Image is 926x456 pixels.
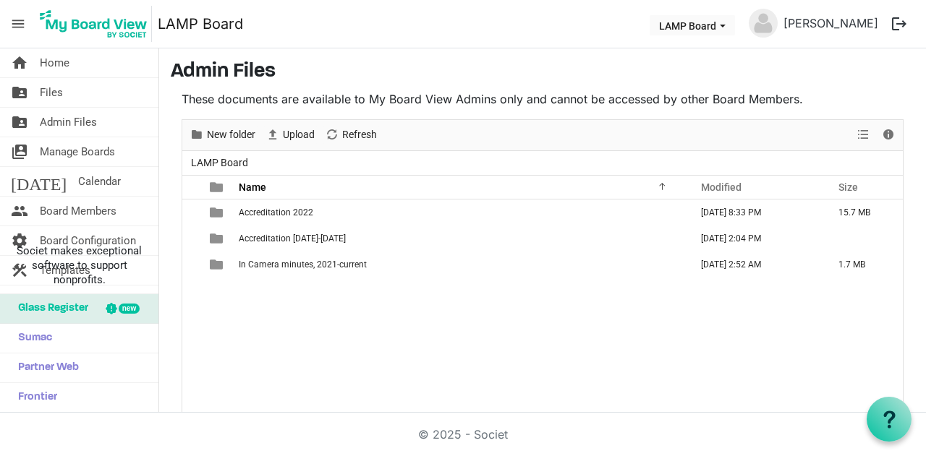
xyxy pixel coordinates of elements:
[239,181,266,193] span: Name
[40,78,63,107] span: Files
[40,226,136,255] span: Board Configuration
[182,225,201,251] td: checkbox
[11,226,28,255] span: settings
[11,48,28,77] span: home
[35,6,152,42] img: My Board View Logo
[879,126,899,144] button: Details
[876,120,901,150] div: Details
[11,353,79,382] span: Partner Web
[320,120,382,150] div: Refresh
[418,427,508,442] a: © 2025 - Societ
[11,167,67,196] span: [DATE]
[749,9,778,38] img: no-profile-picture.svg
[187,126,258,144] button: New folder
[182,251,201,278] td: checkbox
[11,137,28,166] span: switch_account
[260,120,320,150] div: Upload
[184,120,260,150] div: New folder
[239,259,367,270] span: In Camera minutes, 2021-current
[201,199,234,225] td: is template cell column header type
[158,9,243,38] a: LAMP Board
[119,304,140,314] div: new
[11,383,57,412] span: Frontier
[239,233,346,244] span: Accreditation [DATE]-[DATE]
[823,251,903,278] td: 1.7 MB is template cell column header Size
[182,199,201,225] td: checkbox
[263,126,318,144] button: Upload
[778,9,884,38] a: [PERSON_NAME]
[851,120,876,150] div: View
[11,324,52,353] span: Sumac
[11,294,88,323] span: Glass Register
[40,137,115,166] span: Manage Boards
[884,9,914,39] button: logout
[323,126,380,144] button: Refresh
[854,126,872,144] button: View dropdownbutton
[823,225,903,251] td: is template cell column header Size
[838,181,858,193] span: Size
[11,108,28,137] span: folder_shared
[40,48,69,77] span: Home
[686,225,823,251] td: August 29, 2025 2:04 PM column header Modified
[7,244,152,287] span: Societ makes exceptional software to support nonprofits.
[40,108,97,137] span: Admin Files
[35,6,158,42] a: My Board View Logo
[341,126,378,144] span: Refresh
[201,251,234,278] td: is template cell column header type
[11,197,28,225] span: people
[182,90,904,108] p: These documents are available to My Board View Admins only and cannot be accessed by other Board ...
[823,199,903,225] td: 15.7 MB is template cell column header Size
[234,199,686,225] td: Accreditation 2022 is template cell column header Name
[234,251,686,278] td: In Camera minutes, 2021-current is template cell column header Name
[40,197,116,225] span: Board Members
[188,154,251,172] span: LAMP Board
[201,225,234,251] td: is template cell column header type
[686,199,823,225] td: June 27, 2022 8:33 PM column header Modified
[650,15,735,35] button: LAMP Board dropdownbutton
[686,251,823,278] td: August 28, 2024 2:52 AM column header Modified
[78,167,121,196] span: Calendar
[205,126,257,144] span: New folder
[11,78,28,107] span: folder_shared
[239,207,313,218] span: Accreditation 2022
[234,225,686,251] td: Accreditation 2025-2026 is template cell column header Name
[4,10,32,38] span: menu
[701,181,742,193] span: Modified
[171,60,914,85] h3: Admin Files
[281,126,316,144] span: Upload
